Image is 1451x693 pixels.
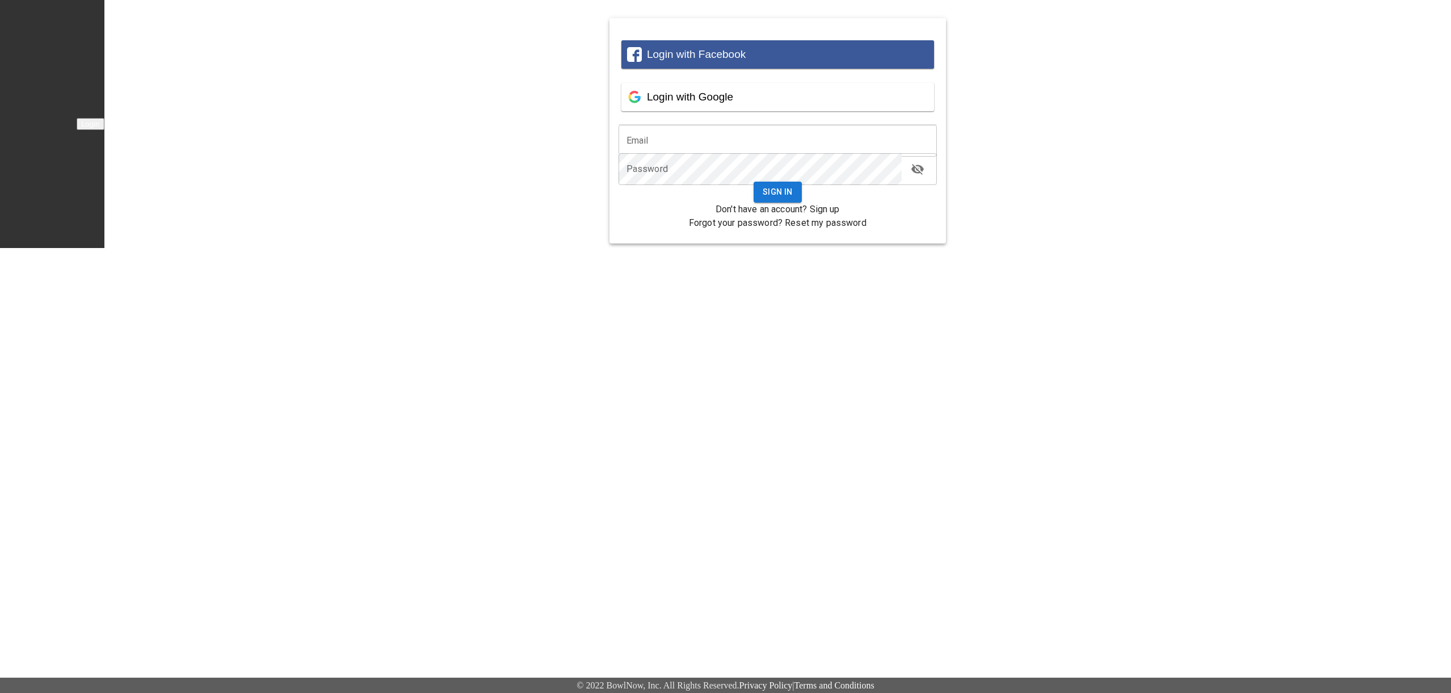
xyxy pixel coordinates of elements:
button: Login [77,118,104,130]
a: Terms and Conditions [794,681,874,690]
button: toggle password visibility [906,158,929,180]
button: Sign In [754,182,802,203]
span: Login with Google [647,91,733,103]
button: Login with Facebook [621,40,934,69]
span: © 2022 BowlNow, Inc. All Rights Reserved. [577,681,739,690]
a: Reset my password [785,217,867,228]
p: Don't have an account? [619,203,937,216]
p: Forgot your password? [619,216,937,230]
span: Login with Facebook [647,48,746,60]
a: Sign up [810,204,840,215]
img: logo [6,117,68,128]
a: Privacy Policy [739,681,793,690]
button: Login with Google [621,83,934,111]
